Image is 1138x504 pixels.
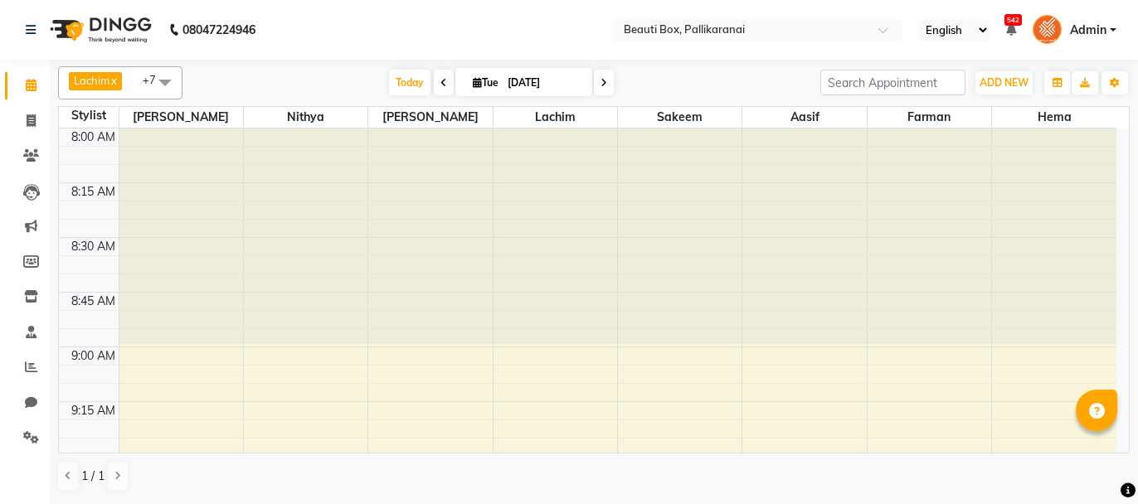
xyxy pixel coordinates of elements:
span: Admin [1070,22,1106,39]
span: [PERSON_NAME] [119,107,243,128]
a: 542 [1006,22,1016,37]
div: 8:00 AM [68,128,119,146]
div: 8:45 AM [68,293,119,310]
span: Sakeem [618,107,742,128]
span: ADD NEW [980,76,1029,89]
span: [PERSON_NAME] [368,107,492,128]
a: x [109,74,117,87]
div: 8:15 AM [68,183,119,201]
button: ADD NEW [975,71,1033,94]
span: Tue [469,76,503,89]
span: +7 [143,73,168,86]
iframe: chat widget [1068,438,1121,487]
img: logo [42,7,156,53]
span: Lachim [74,74,109,87]
input: 2025-09-02 [503,70,586,95]
input: Search Appointment [820,70,965,95]
span: Nithya [244,107,367,128]
span: 1 / 1 [81,468,105,485]
span: Today [389,70,430,95]
span: Aasif [742,107,866,128]
img: Admin [1033,15,1062,44]
span: Farman [868,107,991,128]
div: Stylist [59,107,119,124]
div: 9:00 AM [68,347,119,365]
div: 9:15 AM [68,402,119,419]
div: 8:30 AM [68,238,119,255]
span: Lachim [494,107,617,128]
b: 08047224946 [182,7,255,53]
span: Hema [992,107,1116,128]
span: 542 [1004,14,1022,26]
